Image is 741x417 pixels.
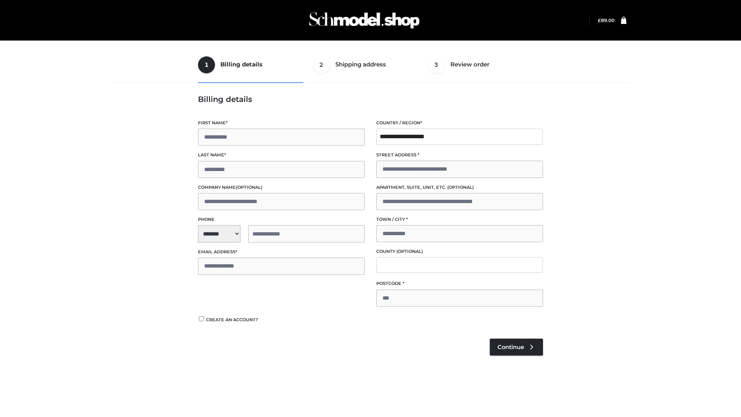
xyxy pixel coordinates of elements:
[376,248,543,255] label: County
[198,248,365,256] label: Email address
[497,344,524,351] span: Continue
[306,5,422,36] img: Schmodel Admin 964
[376,216,543,223] label: Town / City
[376,184,543,191] label: Apartment, suite, unit, etc.
[396,249,423,254] span: (optional)
[490,339,543,356] a: Continue
[198,151,365,159] label: Last name
[198,216,365,223] label: Phone
[447,185,474,190] span: (optional)
[598,17,601,23] span: £
[198,316,205,321] input: Create an account?
[236,185,262,190] span: (optional)
[198,184,365,191] label: Company name
[376,151,543,159] label: Street address
[376,119,543,127] label: Country / Region
[198,95,543,104] h3: Billing details
[598,17,614,23] a: £89.00
[598,17,614,23] bdi: 89.00
[376,280,543,287] label: Postcode
[206,317,258,322] span: Create an account?
[198,119,365,127] label: First name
